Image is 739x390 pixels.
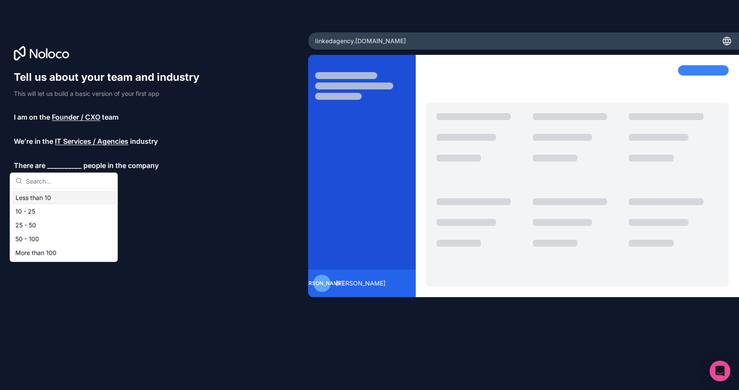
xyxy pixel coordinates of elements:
[47,160,82,171] span: __________
[14,112,50,122] span: I am on the
[12,246,116,260] div: More than 100
[14,70,207,84] h1: Tell us about your team and industry
[12,219,116,232] div: 25 - 50
[14,160,45,171] span: There are
[12,191,116,205] div: Less than 10
[26,173,112,189] input: Search...
[12,232,116,246] div: 50 - 100
[14,136,53,146] span: We’re in the
[102,112,118,122] span: team
[710,361,730,381] div: Open Intercom Messenger
[315,37,406,45] span: linkedagency .[DOMAIN_NAME]
[55,136,128,146] span: IT Services / Agencies
[12,205,116,219] div: 10 - 25
[14,89,207,98] p: This will let us build a basic version of your first app
[83,160,159,171] span: people in the company
[336,279,385,288] span: [PERSON_NAME]
[300,280,343,287] span: [PERSON_NAME]
[52,112,100,122] span: Founder / CXO
[130,136,158,146] span: industry
[10,189,118,262] div: Suggestions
